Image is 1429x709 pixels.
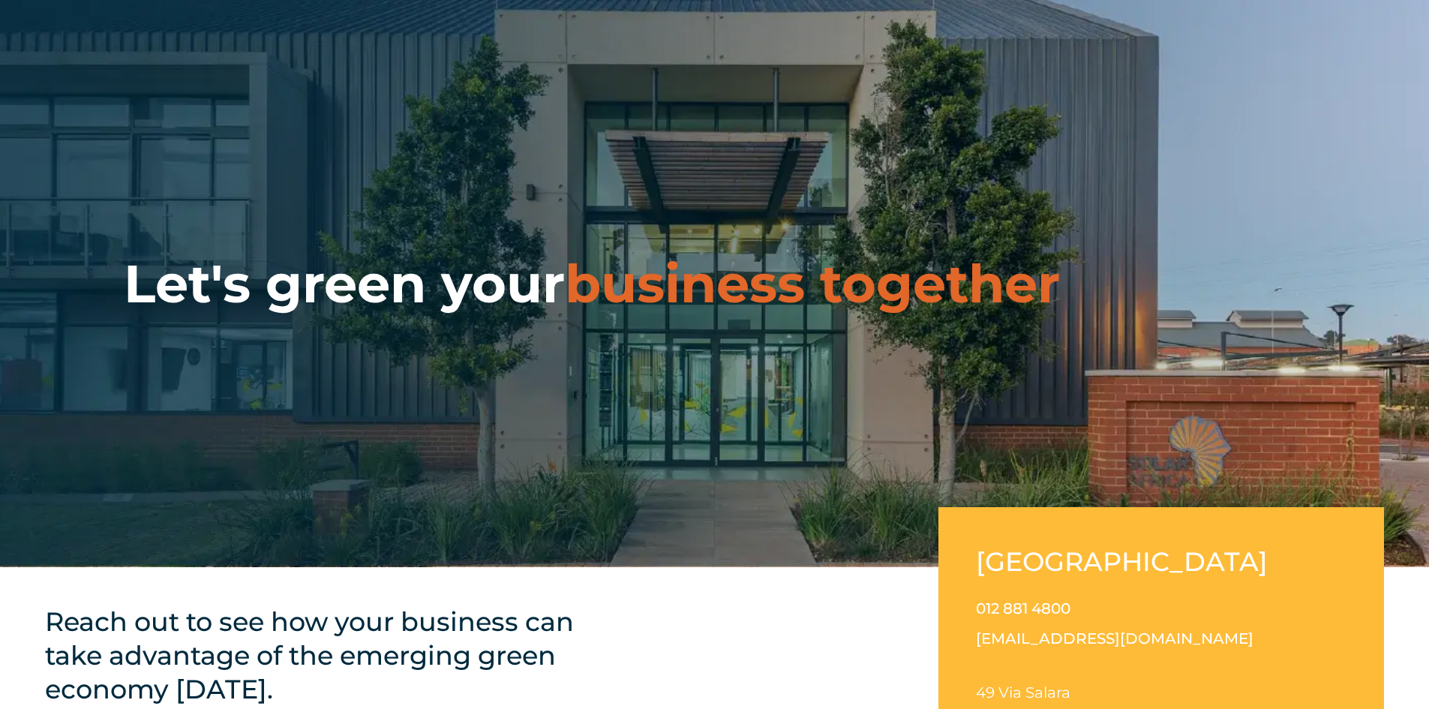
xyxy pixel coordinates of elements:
[976,683,1070,701] span: 49 Via Salara
[976,599,1070,617] a: 012 881 4800
[976,545,1280,578] h2: [GEOGRAPHIC_DATA]
[565,251,1060,316] span: business together
[124,252,1060,316] h1: Let's green your
[45,605,608,706] h4: Reach out to see how your business can take advantage of the emerging green economy [DATE].
[976,629,1253,647] a: [EMAIL_ADDRESS][DOMAIN_NAME]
